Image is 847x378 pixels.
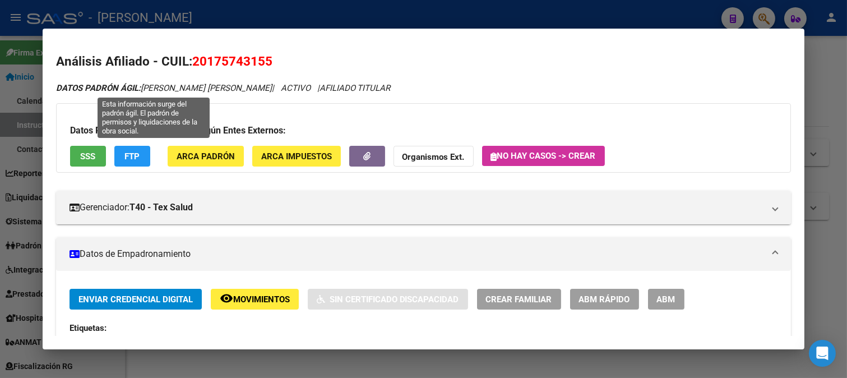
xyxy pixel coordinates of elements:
[80,151,95,162] span: SSS
[320,83,391,93] span: AFILIADO TITULAR
[177,151,235,162] span: ARCA Padrón
[70,201,765,214] mat-panel-title: Gerenciador:
[220,292,233,305] mat-icon: remove_red_eye
[308,289,468,310] button: Sin Certificado Discapacidad
[261,151,332,162] span: ARCA Impuestos
[129,201,193,214] strong: T40 - Tex Salud
[56,83,141,93] strong: DATOS PADRÓN ÁGIL:
[124,151,140,162] span: FTP
[168,146,244,167] button: ARCA Padrón
[56,52,792,71] h2: Análisis Afiliado - CUIL:
[70,289,202,310] button: Enviar Credencial Digital
[211,289,299,310] button: Movimientos
[114,146,150,167] button: FTP
[233,294,290,305] span: Movimientos
[252,146,341,167] button: ARCA Impuestos
[56,83,272,93] span: [PERSON_NAME] [PERSON_NAME]
[70,323,107,333] strong: Etiquetas:
[482,146,605,166] button: No hay casos -> Crear
[56,83,391,93] i: | ACTIVO |
[648,289,684,310] button: ABM
[330,294,459,305] span: Sin Certificado Discapacidad
[394,146,474,167] button: Organismos Ext.
[70,247,765,261] mat-panel-title: Datos de Empadronamiento
[70,146,106,167] button: SSS
[70,335,97,345] strong: Estado:
[809,340,836,367] div: Open Intercom Messenger
[78,294,193,305] span: Enviar Credencial Digital
[491,151,596,161] span: No hay casos -> Crear
[97,335,127,345] strong: ACTIVO
[192,54,272,68] span: 20175743155
[56,191,792,224] mat-expansion-panel-header: Gerenciador:T40 - Tex Salud
[70,124,777,137] h3: Datos Personales y Afiliatorios según Entes Externos:
[486,294,552,305] span: Crear Familiar
[570,289,639,310] button: ABM Rápido
[657,294,675,305] span: ABM
[477,289,561,310] button: Crear Familiar
[402,152,465,162] strong: Organismos Ext.
[56,237,792,271] mat-expansion-panel-header: Datos de Empadronamiento
[579,294,630,305] span: ABM Rápido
